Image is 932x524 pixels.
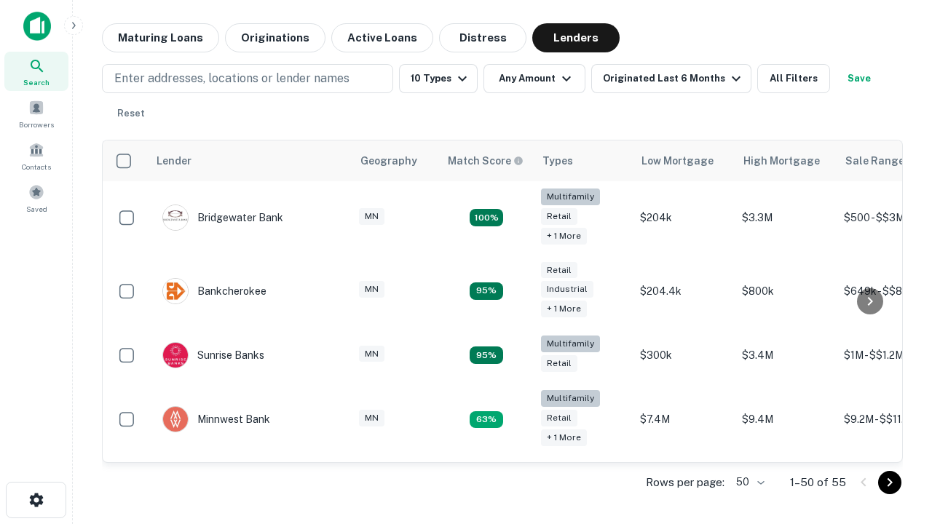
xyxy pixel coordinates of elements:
[735,383,837,456] td: $9.4M
[730,472,767,493] div: 50
[108,99,154,128] button: Reset
[470,209,503,226] div: Matching Properties: 17, hasApolloMatch: undefined
[22,161,51,172] span: Contacts
[790,474,846,491] p: 1–50 of 55
[743,152,820,170] div: High Mortgage
[163,407,188,432] img: picture
[26,203,47,215] span: Saved
[448,153,521,169] h6: Match Score
[633,255,735,328] td: $204.4k
[157,152,191,170] div: Lender
[483,64,585,93] button: Any Amount
[633,456,735,512] td: $25k
[163,279,188,303] img: picture
[646,474,724,491] p: Rows per page:
[331,23,433,52] button: Active Loans
[360,152,417,170] div: Geography
[359,346,384,362] div: MN
[735,456,837,512] td: $25k
[735,140,837,181] th: High Mortgage
[541,390,600,407] div: Multifamily
[641,152,714,170] div: Low Mortgage
[102,23,219,52] button: Maturing Loans
[4,136,68,175] a: Contacts
[114,70,349,87] p: Enter addresses, locations or lender names
[162,342,264,368] div: Sunrise Banks
[162,406,270,432] div: Minnwest Bank
[541,336,600,352] div: Multifamily
[439,140,534,181] th: Capitalize uses an advanced AI algorithm to match your search with the best lender. The match sco...
[735,327,837,383] td: $3.4M
[4,94,68,133] a: Borrowers
[541,262,577,279] div: Retail
[19,119,54,130] span: Borrowers
[541,301,587,317] div: + 1 more
[102,64,393,93] button: Enter addresses, locations or lender names
[541,410,577,426] div: Retail
[591,64,751,93] button: Originated Last 6 Months
[225,23,325,52] button: Originations
[359,281,384,298] div: MN
[4,178,68,218] a: Saved
[162,278,266,304] div: Bankcherokee
[878,471,901,494] button: Go to next page
[148,140,352,181] th: Lender
[534,140,633,181] th: Types
[399,64,478,93] button: 10 Types
[633,140,735,181] th: Low Mortgage
[541,228,587,245] div: + 1 more
[359,410,384,426] div: MN
[633,181,735,255] td: $204k
[162,205,283,231] div: Bridgewater Bank
[4,52,68,91] a: Search
[735,255,837,328] td: $800k
[541,281,593,298] div: Industrial
[541,429,587,446] div: + 1 more
[439,23,526,52] button: Distress
[23,12,51,41] img: capitalize-icon.png
[757,64,830,93] button: All Filters
[470,282,503,300] div: Matching Properties: 9, hasApolloMatch: undefined
[541,188,600,205] div: Multifamily
[735,181,837,255] td: $3.3M
[470,411,503,429] div: Matching Properties: 6, hasApolloMatch: undefined
[470,346,503,364] div: Matching Properties: 9, hasApolloMatch: undefined
[532,23,620,52] button: Lenders
[352,140,439,181] th: Geography
[845,152,904,170] div: Sale Range
[633,383,735,456] td: $7.4M
[541,208,577,225] div: Retail
[542,152,573,170] div: Types
[836,64,882,93] button: Save your search to get updates of matches that match your search criteria.
[859,408,932,477] iframe: Chat Widget
[359,208,384,225] div: MN
[163,343,188,368] img: picture
[633,327,735,383] td: $300k
[541,355,577,372] div: Retail
[23,76,50,88] span: Search
[603,70,745,87] div: Originated Last 6 Months
[163,205,188,230] img: picture
[448,153,524,169] div: Capitalize uses an advanced AI algorithm to match your search with the best lender. The match sco...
